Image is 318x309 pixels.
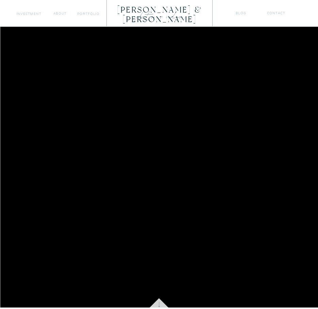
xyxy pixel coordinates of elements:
[108,5,212,15] a: [PERSON_NAME] & [PERSON_NAME]
[236,10,246,16] a: blog
[77,11,99,16] a: portfolio
[267,10,286,16] a: Contact
[53,11,67,16] a: about
[16,11,42,16] a: Investment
